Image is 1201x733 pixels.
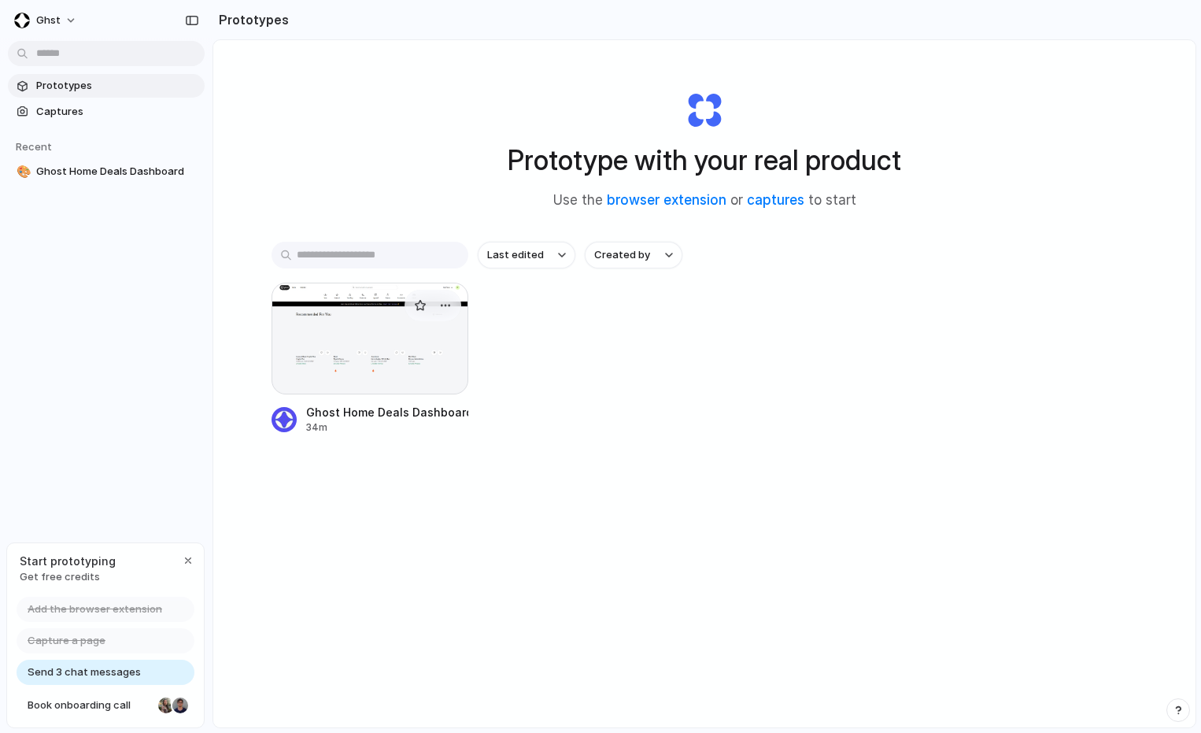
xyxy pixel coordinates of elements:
[747,192,804,208] a: captures
[17,693,194,718] a: Book onboarding call
[8,100,205,124] a: Captures
[20,553,116,569] span: Start prototyping
[8,160,205,183] a: 🎨Ghost Home Deals Dashboard
[478,242,575,268] button: Last edited
[212,10,289,29] h2: Prototypes
[594,247,650,263] span: Created by
[36,78,198,94] span: Prototypes
[14,164,30,180] button: 🎨
[272,283,468,435] a: Ghost Home Deals DashboardGhost Home Deals Dashboard34m
[171,696,190,715] div: Christian Iacullo
[28,698,152,713] span: Book onboarding call
[16,140,52,153] span: Recent
[17,163,28,181] div: 🎨
[28,633,105,649] span: Capture a page
[28,602,162,617] span: Add the browser extension
[8,8,85,33] button: ghst
[36,104,198,120] span: Captures
[36,13,61,28] span: ghst
[585,242,682,268] button: Created by
[8,74,205,98] a: Prototypes
[306,420,468,435] div: 34m
[157,696,176,715] div: Nicole Kubica
[607,192,726,208] a: browser extension
[508,139,901,181] h1: Prototype with your real product
[28,665,141,680] span: Send 3 chat messages
[487,247,544,263] span: Last edited
[553,191,856,211] span: Use the or to start
[36,164,198,180] span: Ghost Home Deals Dashboard
[306,404,468,420] div: Ghost Home Deals Dashboard
[20,569,116,585] span: Get free credits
